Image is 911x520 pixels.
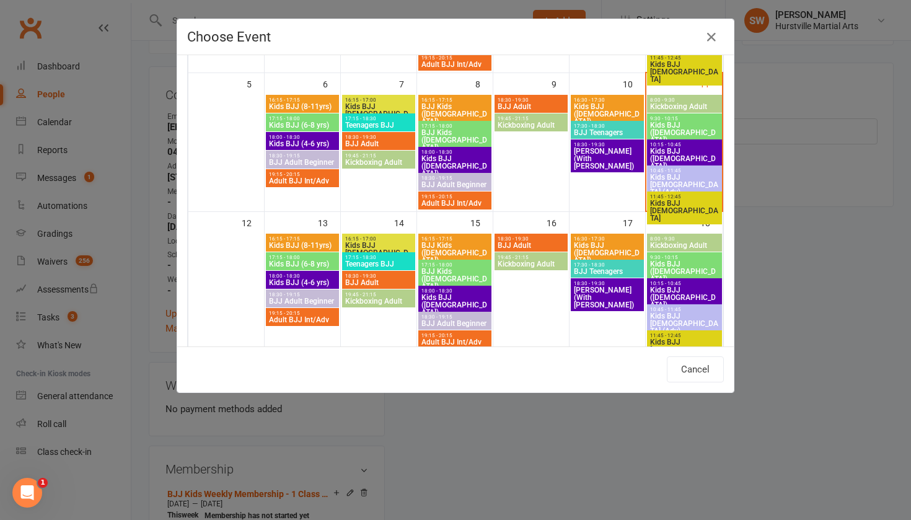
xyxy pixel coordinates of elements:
span: BJJ Teenagers [573,129,641,136]
span: Adult BJJ Int/Adv [421,200,489,207]
span: Kids BJJ (6-8 yrs) [268,121,337,129]
span: 11:45 - 12:45 [649,55,720,61]
span: 16:30 - 17:30 [573,97,641,103]
span: 18:00 - 18:30 [421,288,489,294]
span: 16:15 - 17:00 [345,97,413,103]
span: 11:45 - 12:45 [649,194,720,200]
span: Kickboxing Adult [649,242,720,249]
span: Kids BJJ [DEMOGRAPHIC_DATA] (Adv) [649,312,720,335]
span: 9:30 - 10:15 [649,255,720,260]
span: BJJ Adult Beginner [268,297,337,305]
span: 19:45 - 21:15 [497,255,565,260]
div: 9 [552,73,569,94]
span: BJJ Adult [497,103,565,110]
span: Kickboxing Adult [345,159,413,166]
span: 19:45 - 21:15 [497,116,565,121]
div: 7 [399,73,416,94]
span: Kids BJJ ([DEMOGRAPHIC_DATA]) [573,242,641,264]
span: BJJ Adult [497,242,565,249]
span: 17:15 - 18:00 [421,262,489,268]
span: Kids BJJ [DEMOGRAPHIC_DATA] [345,242,413,264]
span: Kids BJJ [DEMOGRAPHIC_DATA] [345,103,413,125]
div: 8 [475,73,493,94]
span: 10:45 - 11:45 [649,168,720,174]
span: 16:15 - 17:15 [268,236,337,242]
span: Kids BJJ (8-11yrs) [268,242,337,249]
div: 15 [470,212,493,232]
span: Kickboxing Adult [497,260,565,268]
span: 17:15 - 18:30 [345,116,413,121]
span: 17:15 - 18:00 [421,123,489,129]
span: Teenagers BJJ [345,121,413,129]
div: 12 [242,212,264,232]
span: BJJ Adult Beginner [421,181,489,188]
span: Kids BJJ [DEMOGRAPHIC_DATA] [649,200,720,222]
span: Kids BJJ (6-8 yrs) [268,260,337,268]
h4: Choose Event [187,29,724,45]
span: 18:30 - 19:15 [268,292,337,297]
span: 16:15 - 17:15 [421,97,489,103]
span: 18:30 - 19:15 [421,314,489,320]
span: Kids BJJ ([DEMOGRAPHIC_DATA]) [421,294,489,316]
button: Close [702,27,721,47]
span: Kids BJJ (4-6 yrs) [268,140,337,148]
div: 6 [323,73,340,94]
span: Adult BJJ Int/Adv [268,316,337,324]
span: BJJ Adult Beginner [421,320,489,327]
span: 19:15 - 20:15 [421,333,489,338]
span: Adult BJJ Int/Adv [268,177,337,185]
span: 19:15 - 20:15 [268,172,337,177]
span: 10:15 - 10:45 [649,281,720,286]
span: 10:15 - 10:45 [649,142,720,148]
span: Kickboxing Adult [345,297,413,305]
span: 18:30 - 19:30 [345,273,413,279]
span: 16:15 - 17:15 [268,97,337,103]
span: BJJ Teenagers [573,268,641,275]
span: Kids BJJ ([DEMOGRAPHIC_DATA]) [649,286,720,309]
div: 13 [318,212,340,232]
div: 14 [394,212,416,232]
span: [PERSON_NAME] (With [PERSON_NAME]) [573,286,641,309]
span: 16:15 - 17:15 [421,236,489,242]
span: [PERSON_NAME] (With [PERSON_NAME]) [573,148,641,170]
span: BJJ Kids ([DEMOGRAPHIC_DATA]) [421,242,489,264]
span: 18:00 - 18:30 [268,273,337,279]
span: 18:30 - 19:30 [573,142,641,148]
span: BJJ Kids ([DEMOGRAPHIC_DATA]) [421,103,489,125]
span: Kids BJJ [DEMOGRAPHIC_DATA] (Adv) [649,174,720,196]
span: Adult BJJ Int/Adv [421,61,489,68]
span: 9:30 - 10:15 [649,116,720,121]
span: Kids BJJ (8-11yrs) [268,103,337,110]
span: Kids BJJ [DEMOGRAPHIC_DATA] [649,338,720,361]
iframe: Intercom live chat [12,478,42,508]
span: 17:15 - 18:30 [345,255,413,260]
span: Kids BJJ ([DEMOGRAPHIC_DATA]) [649,148,720,170]
span: 19:45 - 21:15 [345,292,413,297]
span: 18:30 - 19:30 [497,97,565,103]
span: Adult BJJ Int/Adv [421,338,489,346]
div: 10 [623,73,645,94]
span: 17:30 - 18:30 [573,262,641,268]
span: 18:30 - 19:15 [268,153,337,159]
span: 18:30 - 19:30 [345,134,413,140]
span: 1 [38,478,48,488]
span: Kids BJJ ([DEMOGRAPHIC_DATA]) [573,103,641,125]
span: Kids BJJ ([DEMOGRAPHIC_DATA]) [421,155,489,177]
span: 18:30 - 19:30 [573,281,641,286]
span: 17:15 - 18:00 [268,116,337,121]
span: 17:15 - 18:00 [268,255,337,260]
span: 18:00 - 18:30 [421,149,489,155]
span: 18:30 - 19:30 [497,236,565,242]
div: 5 [247,73,264,94]
span: BJJ Adult [345,279,413,286]
span: 17:30 - 18:30 [573,123,641,129]
span: BJJ Kids ([DEMOGRAPHIC_DATA]) [421,129,489,151]
span: Kickboxing Adult [649,103,720,110]
div: 17 [623,212,645,232]
div: 16 [547,212,569,232]
span: 8:00 - 9:30 [649,97,720,103]
span: 19:15 - 20:15 [421,194,489,200]
button: Cancel [667,356,724,382]
span: 18:30 - 19:15 [421,175,489,181]
span: Kids BJJ ([DEMOGRAPHIC_DATA]) [649,260,720,283]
